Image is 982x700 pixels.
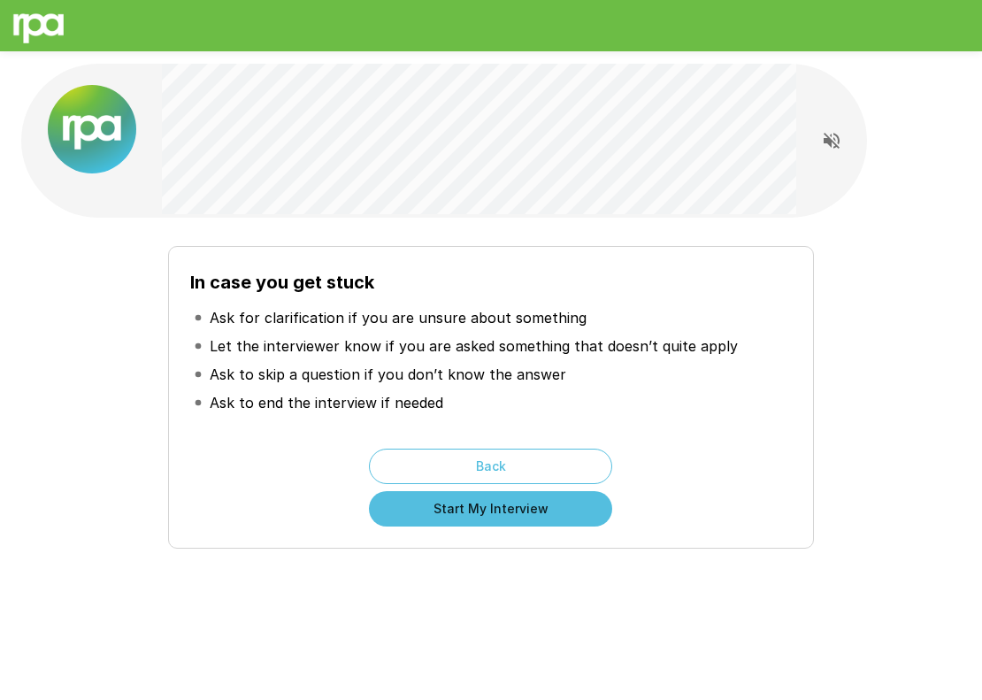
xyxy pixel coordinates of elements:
p: Ask for clarification if you are unsure about something [210,307,587,328]
b: In case you get stuck [190,272,374,293]
button: Back [369,449,612,484]
img: new%2520logo%2520(1).png [48,85,136,173]
p: Ask to skip a question if you don’t know the answer [210,364,566,385]
p: Ask to end the interview if needed [210,392,443,413]
button: Start My Interview [369,491,612,527]
button: Read questions aloud [814,123,849,158]
p: Let the interviewer know if you are asked something that doesn’t quite apply [210,335,738,357]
